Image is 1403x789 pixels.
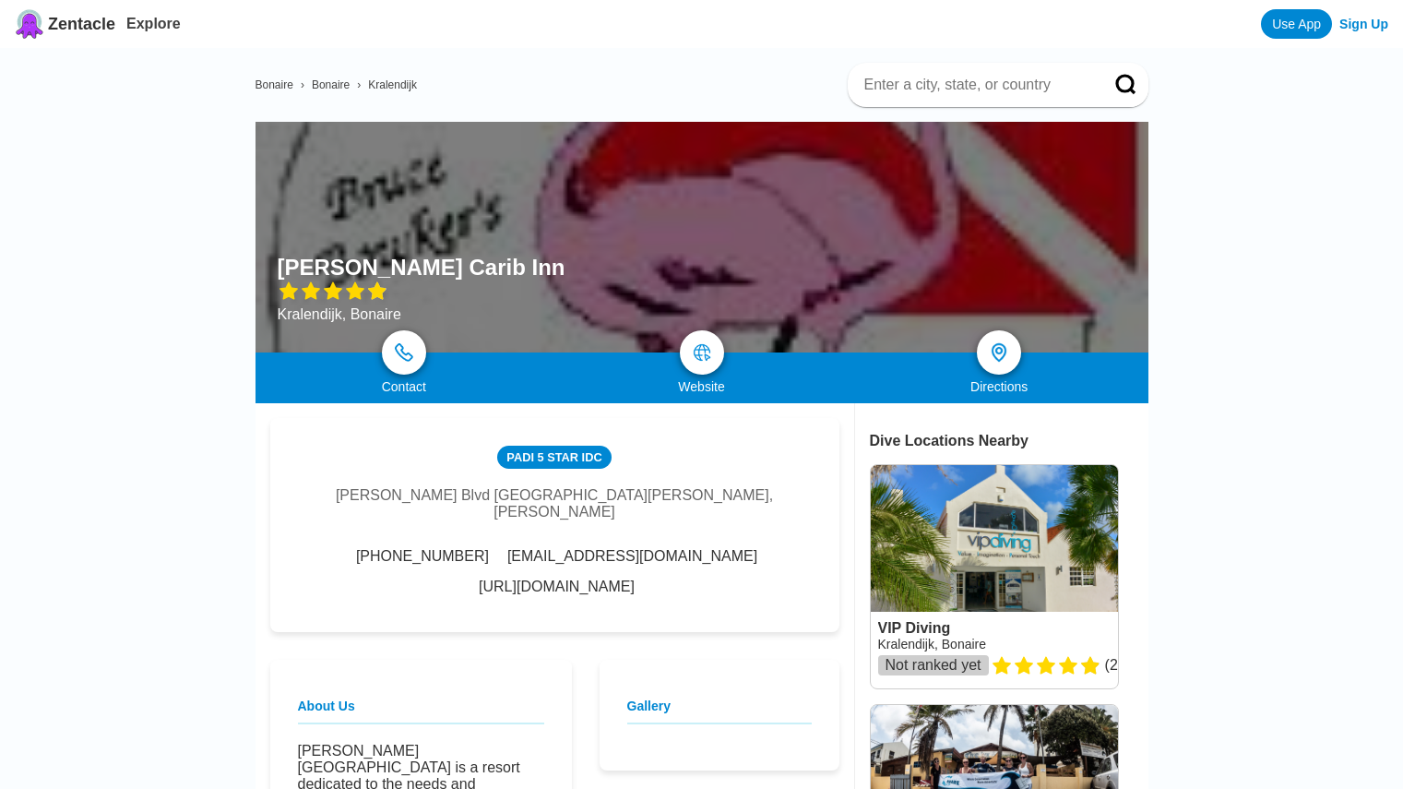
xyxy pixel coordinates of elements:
[298,487,812,520] div: [PERSON_NAME] Blvd [GEOGRAPHIC_DATA][PERSON_NAME], [PERSON_NAME]
[395,343,413,362] img: phone
[1339,17,1388,31] a: Sign Up
[256,78,293,91] a: Bonaire
[356,548,489,565] span: [PHONE_NUMBER]
[15,9,44,39] img: Zentacle logo
[627,699,812,724] h2: Gallery
[870,433,1148,449] div: Dive Locations Nearby
[680,330,724,375] a: map
[126,16,181,31] a: Explore
[312,78,350,91] a: Bonaire
[15,9,115,39] a: Zentacle logoZentacle
[357,78,361,91] span: ›
[977,330,1021,375] a: directions
[278,255,565,281] h1: [PERSON_NAME] Carib Inn
[878,637,987,652] a: Kralendijk, Bonaire
[301,78,304,91] span: ›
[48,15,115,34] span: Zentacle
[497,446,611,469] div: PADI 5 Star IDC
[278,306,565,323] div: Kralendijk, Bonaire
[693,343,711,362] img: map
[553,379,850,394] div: Website
[850,379,1148,394] div: Directions
[368,78,417,91] a: Kralendijk
[1261,9,1332,39] a: Use App
[256,379,553,394] div: Contact
[298,699,544,724] h2: About Us
[479,579,635,595] a: [URL][DOMAIN_NAME]
[862,76,1089,94] input: Enter a city, state, or country
[507,548,757,565] span: [EMAIL_ADDRESS][DOMAIN_NAME]
[988,341,1010,364] img: directions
